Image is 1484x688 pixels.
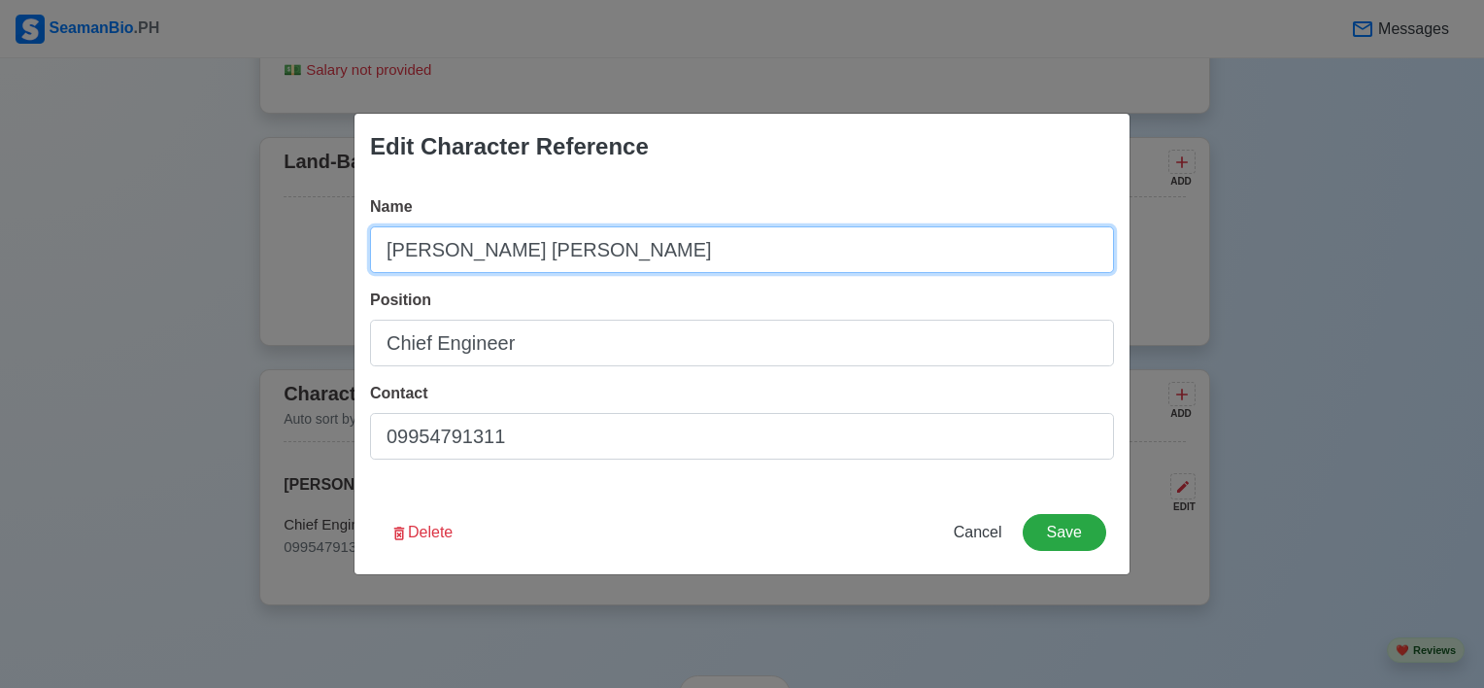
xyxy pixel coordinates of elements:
[378,514,465,551] button: Delete
[370,292,431,308] span: Position
[370,198,413,215] span: Name
[370,320,1114,366] input: Ex: Captain
[370,413,1114,460] input: Email or Phone
[941,514,1015,551] button: Cancel
[370,226,1114,273] input: Type name here...
[370,385,428,401] span: Contact
[1023,514,1106,551] button: Save
[370,129,649,164] div: Edit Character Reference
[954,524,1002,540] span: Cancel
